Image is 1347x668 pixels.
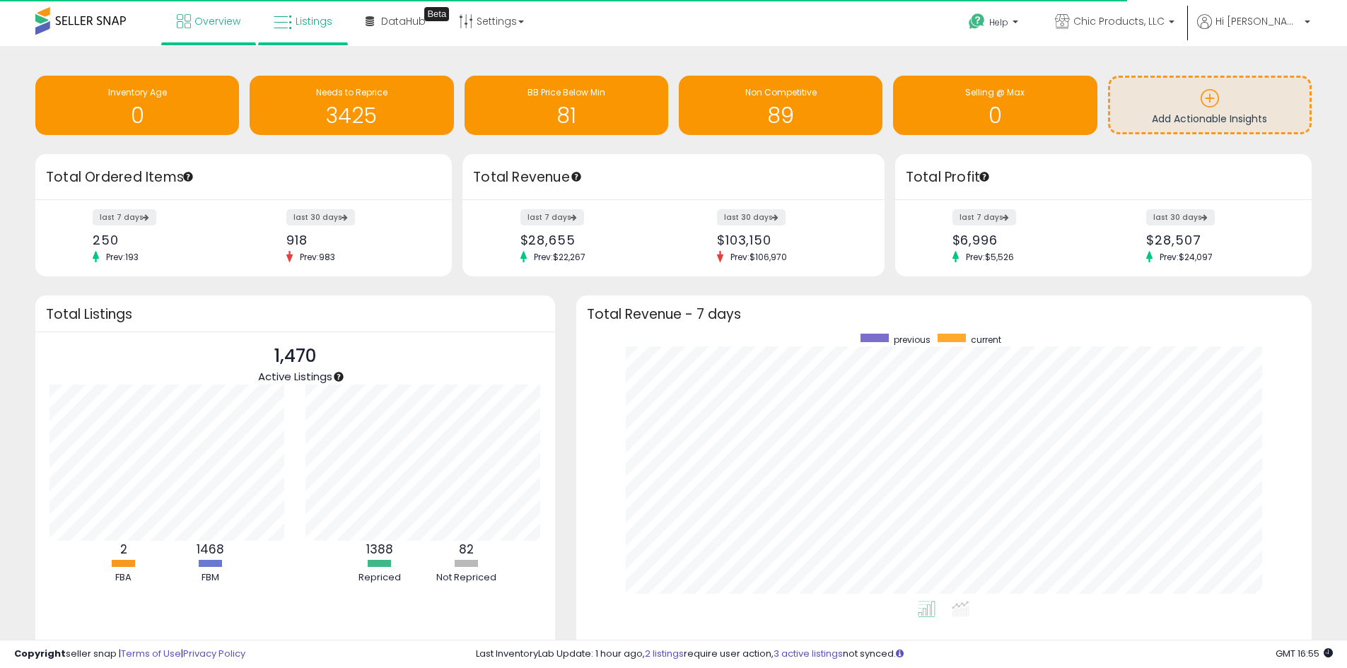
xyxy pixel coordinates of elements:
span: BB Price Below Min [527,86,605,98]
span: Prev: $24,097 [1153,251,1220,263]
span: 2025-10-9 16:55 GMT [1276,647,1333,660]
a: BB Price Below Min 81 [465,76,668,135]
h1: 3425 [257,104,446,127]
div: Last InventoryLab Update: 1 hour ago, require user action, not synced. [476,648,1333,661]
div: Repriced [337,571,422,585]
label: last 7 days [520,209,584,225]
span: Add Actionable Insights [1152,112,1267,126]
h1: 0 [42,104,232,127]
i: Click here to read more about un-synced listings. [896,649,904,658]
span: Needs to Reprice [316,86,387,98]
span: Listings [296,14,332,28]
div: $28,507 [1146,233,1287,247]
b: 1468 [197,541,224,558]
a: Add Actionable Insights [1110,78,1310,132]
a: Inventory Age 0 [35,76,239,135]
span: Selling @ Max [965,86,1025,98]
span: Non Competitive [745,86,817,98]
a: 2 listings [645,647,684,660]
a: Help [957,2,1032,46]
strong: Copyright [14,647,66,660]
b: 1388 [366,541,393,558]
p: 1,470 [258,343,332,370]
a: Privacy Policy [183,647,245,660]
h3: Total Ordered Items [46,168,441,187]
a: Terms of Use [121,647,181,660]
a: Hi [PERSON_NAME] [1197,14,1310,46]
span: Active Listings [258,369,332,384]
div: $28,655 [520,233,663,247]
span: Prev: $22,267 [527,251,593,263]
i: Get Help [968,13,986,30]
span: Chic Products, LLC [1073,14,1165,28]
div: $6,996 [952,233,1093,247]
div: FBA [81,571,166,585]
label: last 7 days [93,209,156,225]
b: 2 [120,541,127,558]
h1: 81 [472,104,661,127]
h1: 0 [900,104,1090,127]
a: Needs to Reprice 3425 [250,76,453,135]
b: 82 [459,541,474,558]
div: $103,150 [717,233,860,247]
div: Tooltip anchor [978,170,991,183]
span: previous [894,334,931,346]
a: Non Competitive 89 [679,76,882,135]
label: last 30 days [1146,209,1215,225]
span: current [971,334,1001,346]
div: seller snap | | [14,648,245,661]
div: 918 [286,233,427,247]
h3: Total Revenue [473,168,874,187]
span: Prev: $5,526 [959,251,1021,263]
div: Tooltip anchor [570,170,583,183]
div: Tooltip anchor [182,170,194,183]
h3: Total Listings [46,309,544,320]
span: Prev: 193 [99,251,146,263]
label: last 30 days [286,209,355,225]
div: Tooltip anchor [332,370,345,383]
span: Overview [194,14,240,28]
a: 3 active listings [774,647,843,660]
a: Selling @ Max 0 [893,76,1097,135]
span: Inventory Age [108,86,167,98]
h1: 89 [686,104,875,127]
div: FBM [168,571,253,585]
span: Hi [PERSON_NAME] [1215,14,1300,28]
div: Tooltip anchor [424,7,449,21]
label: last 30 days [717,209,786,225]
span: Prev: 983 [293,251,342,263]
h3: Total Profit [906,168,1301,187]
span: Prev: $106,970 [723,251,794,263]
span: DataHub [381,14,426,28]
div: 250 [93,233,233,247]
div: Not Repriced [424,571,509,585]
label: last 7 days [952,209,1016,225]
span: Help [989,16,1008,28]
h3: Total Revenue - 7 days [587,309,1301,320]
